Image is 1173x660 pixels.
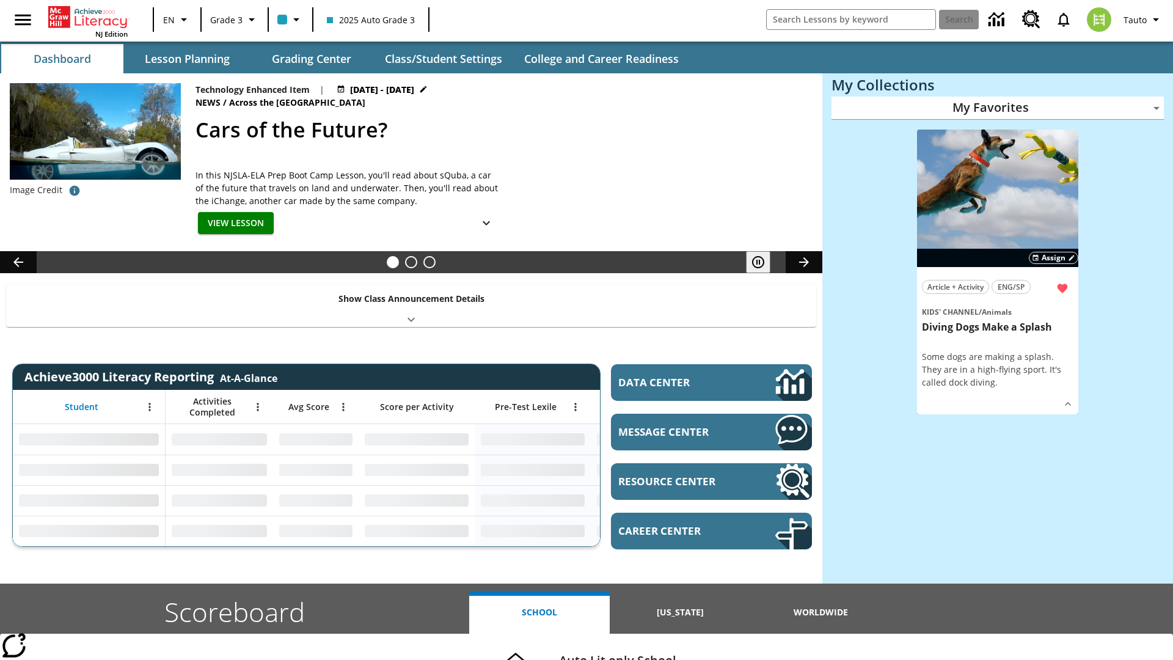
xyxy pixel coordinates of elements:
[591,485,707,516] div: No Data,
[405,256,417,268] button: Slide 2 Pre-release lesson
[272,9,309,31] button: Class color is light blue. Change class color
[1080,4,1119,35] button: Select a new avatar
[1051,277,1073,299] button: Remove from Favorites
[611,513,812,549] a: Career Center
[338,292,484,305] p: Show Class Announcement Details
[1087,7,1111,32] img: avatar image
[767,10,935,29] input: search field
[158,9,197,31] button: Language: EN, Select a language
[380,402,454,413] span: Score per Activity
[62,180,87,202] button: Photo credit: AP
[249,398,267,416] button: Open Menu
[334,83,430,96] button: Jul 01 - Aug 01 Choose Dates
[210,13,243,26] span: Grade 3
[10,184,62,196] p: Image Credit
[922,280,989,294] button: Article + Activity
[618,375,734,389] span: Data Center
[48,5,128,29] a: Home
[195,96,223,109] span: News
[195,169,501,207] div: In this NJSLA-ELA Prep Boot Camp Lesson, you'll read about sQuba, a car of the future that travel...
[591,516,707,546] div: No Data,
[166,485,273,516] div: No Data,
[469,591,610,634] button: School
[591,424,707,455] div: No Data,
[927,280,984,293] span: Article + Activity
[1119,9,1168,31] button: Profile/Settings
[48,4,128,38] div: Home
[163,13,175,26] span: EN
[387,256,399,268] button: Slide 1 Cars of the Future?
[273,455,359,485] div: No Data,
[334,398,353,416] button: Open Menu
[495,402,557,413] span: Pre-Test Lexile
[375,44,512,73] button: Class/Student Settings
[273,485,359,516] div: No Data,
[195,114,808,145] h2: Cars of the Future?
[831,97,1164,120] div: My Favorites
[95,29,128,38] span: NJ Edition
[922,350,1073,389] div: Some dogs are making a splash. They are in a high-flying sport. It's called dock diving.
[205,9,264,31] button: Grade: Grade 3, Select a grade
[979,307,982,317] span: /
[195,83,310,96] p: Technology Enhanced Item
[1015,3,1048,36] a: Resource Center, Will open in new tab
[141,398,159,416] button: Open Menu
[922,321,1073,334] h3: Diving Dogs Make a Splash
[273,424,359,455] div: No Data,
[166,424,273,455] div: No Data,
[423,256,436,268] button: Slide 3 Career Lesson
[610,591,750,634] button: [US_STATE]
[320,83,324,96] span: |
[982,307,1012,317] span: Animals
[514,44,689,73] button: College and Career Readiness
[5,2,41,38] button: Open side menu
[1048,4,1080,35] a: Notifications
[223,97,227,108] span: /
[229,96,368,109] span: Across the [GEOGRAPHIC_DATA]
[751,591,891,634] button: Worldwide
[618,524,739,538] span: Career Center
[746,251,783,273] div: Pause
[1059,395,1077,413] button: Show Details
[65,402,98,413] span: Student
[166,455,273,485] div: No Data,
[220,369,277,385] div: At-A-Glance
[746,251,770,273] button: Pause
[618,474,739,488] span: Resource Center
[273,516,359,546] div: No Data,
[172,396,252,418] span: Activities Completed
[786,251,822,273] button: Lesson carousel, Next
[1042,252,1065,263] span: Assign
[922,305,1073,318] span: Topic: Kids' Channel/Animals
[1029,252,1078,264] button: Assign Choose Dates
[10,83,181,199] img: High-tech automobile treading water.
[198,212,274,235] button: View Lesson
[611,414,812,450] a: Message Center
[998,280,1025,293] span: ENG/SP
[327,13,415,26] span: 2025 Auto Grade 3
[618,425,739,439] span: Message Center
[591,455,707,485] div: No Data,
[288,402,329,413] span: Avg Score
[992,280,1031,294] button: ENG/SP
[611,463,812,500] a: Resource Center, Will open in new tab
[1124,13,1147,26] span: Tauto
[24,369,277,385] span: Achieve3000 Literacy Reporting
[922,307,979,317] span: Kids' Channel
[611,364,812,401] a: Data Center
[474,212,499,235] button: Show Details
[6,285,816,327] div: Show Class Announcement Details
[126,44,248,73] button: Lesson Planning
[566,398,585,416] button: Open Menu
[166,516,273,546] div: No Data,
[350,83,414,96] span: [DATE] - [DATE]
[250,44,373,73] button: Grading Center
[917,130,1078,415] div: lesson details
[981,3,1015,37] a: Data Center
[1,44,123,73] button: Dashboard
[831,76,1164,94] h3: My Collections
